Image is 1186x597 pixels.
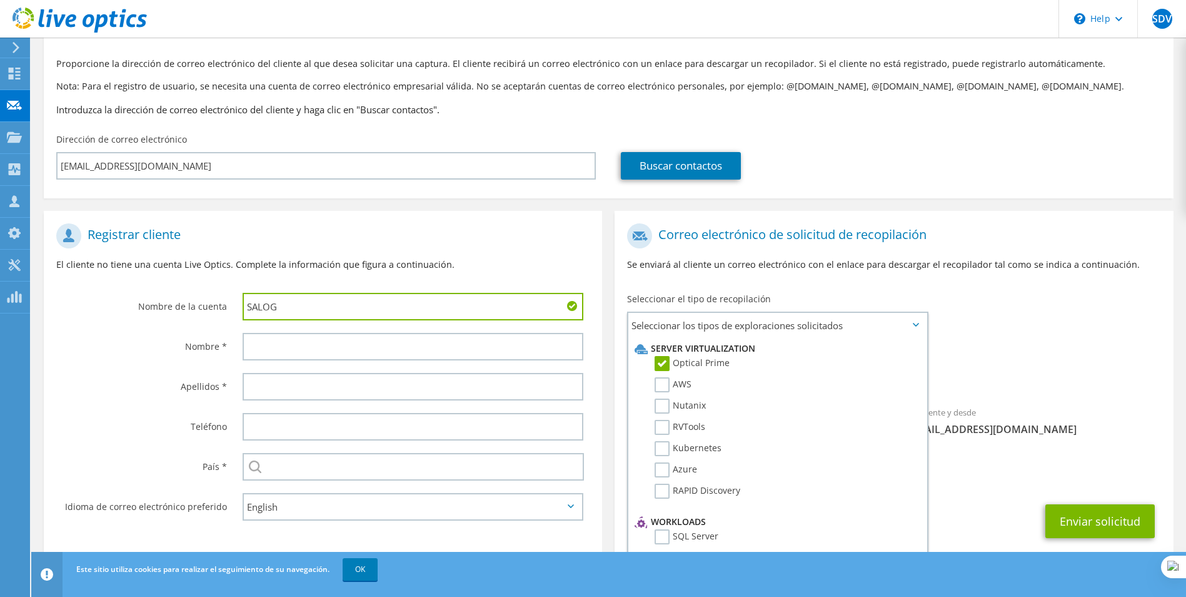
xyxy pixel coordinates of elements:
p: Se enviará al cliente un correo electrónico con el enlace para descargar el recopilador tal como ... [627,258,1160,272]
span: Este sitio utiliza cookies para realizar el seguimiento de su navegación. [76,564,329,574]
a: OK [343,558,378,581]
p: Nota: Para el registro de usuario, se necesita una cuenta de correo electrónico empresarial válid... [56,79,1161,93]
span: Seleccionar los tipos de exploraciones solicitados [628,313,926,338]
label: Nutanix [655,399,706,414]
div: CC y Responder a [615,449,1173,492]
div: Recopilaciones solicitadas [615,343,1173,393]
label: AWS [655,377,691,392]
label: RVTools [655,420,705,435]
h1: Registrar cliente [56,223,583,248]
label: Teléfono [56,413,227,433]
label: RAPID Discovery [655,484,740,499]
h1: Correo electrónico de solicitud de recopilación [627,223,1154,248]
label: Apellidos * [56,373,227,393]
svg: \n [1074,13,1085,24]
label: Azure [655,462,697,477]
label: Idioma de correo electrónico preferido [56,493,227,513]
p: El cliente no tiene una cuenta Live Optics. Complete la información que figura a continuación. [56,258,590,272]
span: [EMAIL_ADDRESS][DOMAIN_NAME] [907,422,1161,436]
label: Nombre * [56,333,227,353]
span: SDV [1152,9,1172,29]
label: SQL Server [655,529,718,544]
label: País * [56,453,227,473]
label: Optical Prime [655,356,730,371]
li: Server Virtualization [631,341,920,356]
a: Buscar contactos [621,152,741,180]
label: Kubernetes [655,441,721,456]
div: Para [615,399,894,442]
div: Remitente y desde [894,399,1173,442]
h3: Introduzca la dirección de correo electrónico del cliente y haga clic en "Buscar contactos". [56,103,1161,116]
p: Proporcione la dirección de correo electrónico del cliente al que desea solicitar una captura. El... [56,57,1161,71]
label: Nombre de la cuenta [56,293,227,313]
label: Dirección de correo electrónico [56,133,187,146]
button: Enviar solicitud [1045,504,1155,538]
li: Workloads [631,514,920,529]
label: Seleccionar el tipo de recopilación [627,293,771,305]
